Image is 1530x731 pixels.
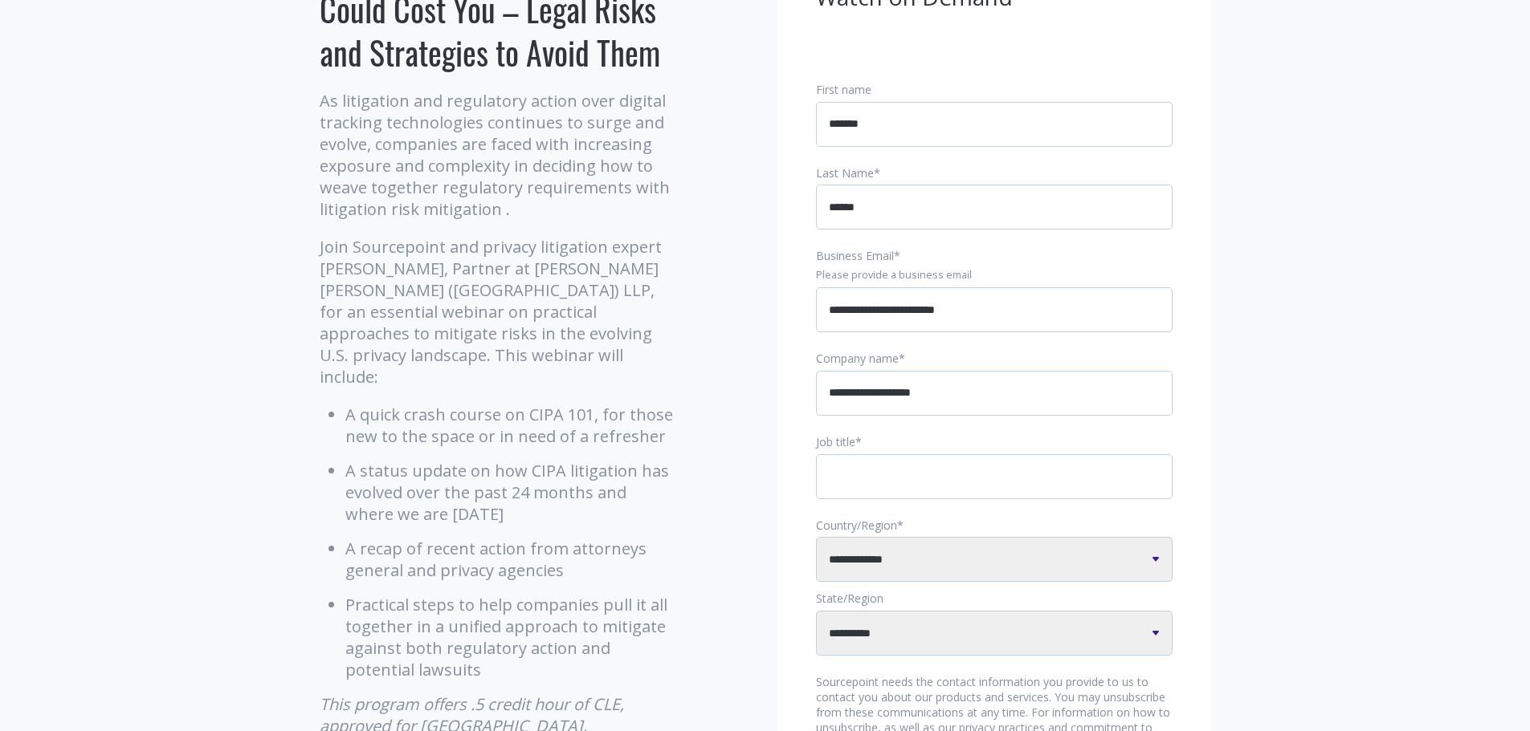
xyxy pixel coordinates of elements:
li: A recap of recent action from attorneys general and privacy agencies [345,538,677,581]
span: Job title [816,434,855,449]
span: Business Email [816,248,894,263]
legend: Please provide a business email [816,268,1173,282]
p: As litigation and regulatory action over digital tracking technologies continues to surge and evo... [320,90,677,220]
span: State/Region [816,591,883,606]
span: Last Name [816,165,874,181]
span: First name [816,82,871,97]
li: A status update on how CIPA litigation has evolved over the past 24 months and where we are [DATE] [345,460,677,525]
span: Country/Region [816,518,897,533]
p: Join Sourcepoint and privacy litigation expert [PERSON_NAME], Partner at [PERSON_NAME] [PERSON_NA... [320,236,677,388]
li: A quick crash course on CIPA 101, for those new to the space or in need of a refresher [345,404,677,447]
span: Company name [816,351,899,366]
li: Practical steps to help companies pull it all together in a unified approach to mitigate against ... [345,594,677,680]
